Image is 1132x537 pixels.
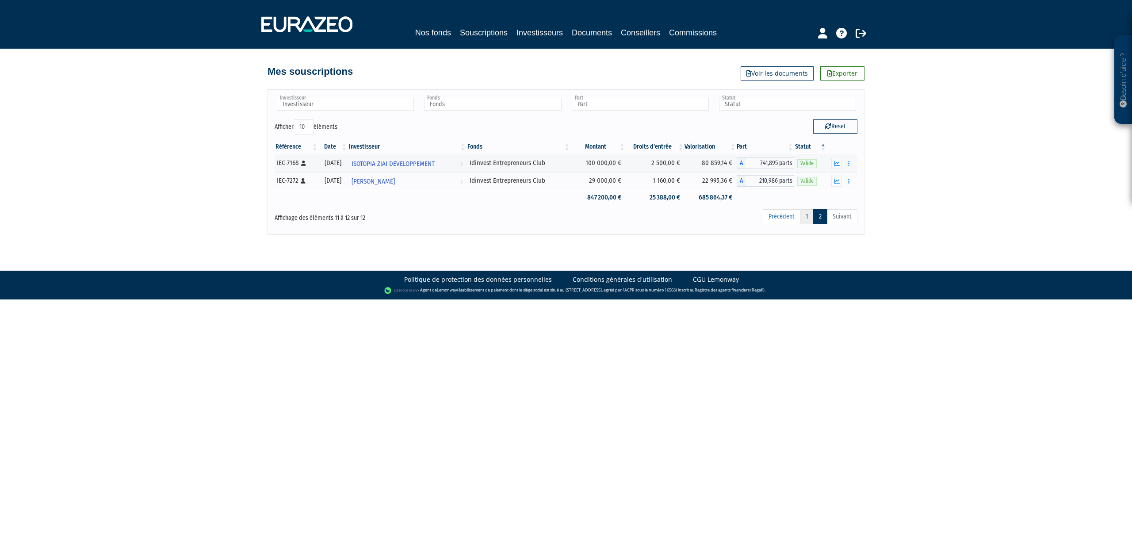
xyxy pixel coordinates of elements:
[348,154,467,172] a: ISOTOPIA ZIAI DEVELOPPEMENT
[275,208,510,222] div: Affichage des éléments 11 à 12 sur 12
[746,175,794,187] span: 210,986 parts
[275,119,337,134] label: Afficher éléments
[737,157,746,169] span: A
[572,27,612,39] a: Documents
[571,172,626,190] td: 29 000,00 €
[404,275,552,284] a: Politique de protection des données personnelles
[737,157,794,169] div: A - Idinvest Entrepreneurs Club
[9,286,1123,295] div: - Agent de (établissement de paiement dont le siège social est situé au [STREET_ADDRESS], agréé p...
[813,209,827,224] a: 2
[794,139,827,154] th: Statut : activer pour trier la colonne par ordre d&eacute;croissant
[693,275,739,284] a: CGU Lemonway
[626,139,684,154] th: Droits d'entrée: activer pour trier la colonne par ordre croissant
[626,154,684,172] td: 2 500,00 €
[763,209,800,224] a: Précédent
[685,139,737,154] th: Valorisation: activer pour trier la colonne par ordre croissant
[669,27,717,39] a: Commissions
[321,158,344,168] div: [DATE]
[294,119,314,134] select: Afficheréléments
[301,161,306,166] i: [Français] Personne physique
[352,156,435,172] span: ISOTOPIA ZIAI DEVELOPPEMENT
[470,158,568,168] div: Idinvest Entrepreneurs Club
[415,27,451,39] a: Nos fonds
[746,157,794,169] span: 741,895 parts
[277,158,315,168] div: IEC-7168
[813,119,857,134] button: Reset
[318,139,348,154] th: Date: activer pour trier la colonne par ordre croissant
[460,156,463,172] i: Voir l'investisseur
[1118,40,1128,120] p: Besoin d'aide ?
[275,139,318,154] th: Référence : activer pour trier la colonne par ordre croissant
[626,172,684,190] td: 1 160,00 €
[277,176,315,185] div: IEC-7272
[820,66,864,81] a: Exporter
[685,190,737,205] td: 685 864,37 €
[301,178,306,184] i: [Français] Personne physique
[516,27,563,39] a: Investisseurs
[741,66,814,81] a: Voir les documents
[571,190,626,205] td: 847 200,00 €
[737,175,746,187] span: A
[467,139,571,154] th: Fonds: activer pour trier la colonne par ordre croissant
[797,159,817,168] span: Valide
[621,27,660,39] a: Conseillers
[685,154,737,172] td: 80 859,14 €
[626,190,684,205] td: 25 388,00 €
[571,154,626,172] td: 100 000,00 €
[797,177,817,185] span: Valide
[737,139,794,154] th: Part: activer pour trier la colonne par ordre croissant
[737,175,794,187] div: A - Idinvest Entrepreneurs Club
[437,287,457,293] a: Lemonway
[348,172,467,190] a: [PERSON_NAME]
[573,275,672,284] a: Conditions générales d'utilisation
[800,209,814,224] a: 1
[571,139,626,154] th: Montant: activer pour trier la colonne par ordre croissant
[460,173,463,190] i: Voir l'investisseur
[460,27,508,40] a: Souscriptions
[470,176,568,185] div: Idinvest Entrepreneurs Club
[348,139,467,154] th: Investisseur: activer pour trier la colonne par ordre croissant
[261,16,352,32] img: 1732889491-logotype_eurazeo_blanc_rvb.png
[352,173,395,190] span: [PERSON_NAME]
[685,172,737,190] td: 22 995,36 €
[321,176,344,185] div: [DATE]
[695,287,765,293] a: Registre des agents financiers (Regafi)
[384,286,418,295] img: logo-lemonway.png
[268,66,353,77] h4: Mes souscriptions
